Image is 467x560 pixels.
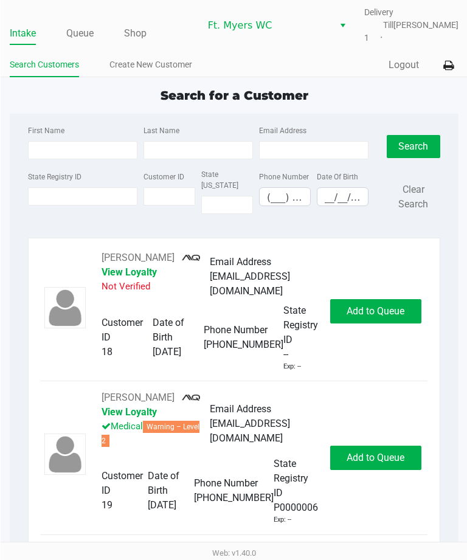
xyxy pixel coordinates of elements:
[212,548,255,558] span: Web: v1.40.0
[101,420,209,447] p: Medical
[203,339,283,350] span: [PHONE_NUMBER]
[258,171,308,182] label: Phone Number
[101,421,199,447] span: Warning – Level 2
[101,390,174,405] button: See customer info
[209,418,289,444] span: [EMAIL_ADDRESS][DOMAIN_NAME]
[201,169,252,191] label: State [US_STATE]
[333,15,351,36] button: Select
[27,125,64,136] label: First Name
[273,500,317,515] span: P0000006
[101,317,142,343] span: Customer ID
[193,492,273,503] span: [PHONE_NUMBER]
[283,305,317,345] span: State Registry ID
[109,57,192,72] a: Create New Customer
[147,499,176,511] span: [DATE]
[316,171,358,182] label: Date Of Birth
[283,347,288,362] span: --
[346,452,404,463] span: Add to Queue
[346,305,404,317] span: Add to Queue
[101,499,112,511] span: 19
[386,182,440,212] button: Clear Search
[9,57,78,72] a: Search Customers
[193,477,257,489] span: Phone Number
[317,188,367,207] input: Format: MM/DD/YYYY
[273,515,291,525] div: Exp: --
[258,187,310,206] kendo-maskedtextbox: Format: (999) 999-9999
[152,346,181,358] span: [DATE]
[207,18,326,33] span: Ft. Myers WC
[209,271,289,297] span: [EMAIL_ADDRESS][DOMAIN_NAME]
[330,299,421,323] button: Add to Queue
[101,280,209,294] p: Not Verified
[258,125,306,136] label: Email Address
[143,125,179,136] label: Last Name
[101,470,142,496] span: Customer ID
[66,25,93,42] a: Queue
[273,458,308,499] span: State Registry ID
[388,58,418,72] button: Logout
[27,171,81,182] label: State Registry ID
[160,88,308,103] span: Search for a Customer
[259,188,310,207] input: Format: (999) 999-9999
[101,346,112,358] span: 18
[101,251,174,265] button: See customer info
[386,135,440,158] button: Search
[152,317,184,343] span: Date of Birth
[203,324,267,336] span: Phone Number
[393,19,458,32] span: [PERSON_NAME]
[143,171,184,182] label: Customer ID
[9,25,35,42] a: Intake
[147,470,179,496] span: Date of Birth
[330,446,421,470] button: Add to Queue
[123,25,146,42] a: Shop
[209,403,271,415] span: Email Address
[316,187,368,206] kendo-maskedtextbox: Format: MM/DD/YYYY
[283,362,300,372] div: Exp: --
[364,6,393,44] span: Delivery Till 1
[209,256,271,268] span: Email Address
